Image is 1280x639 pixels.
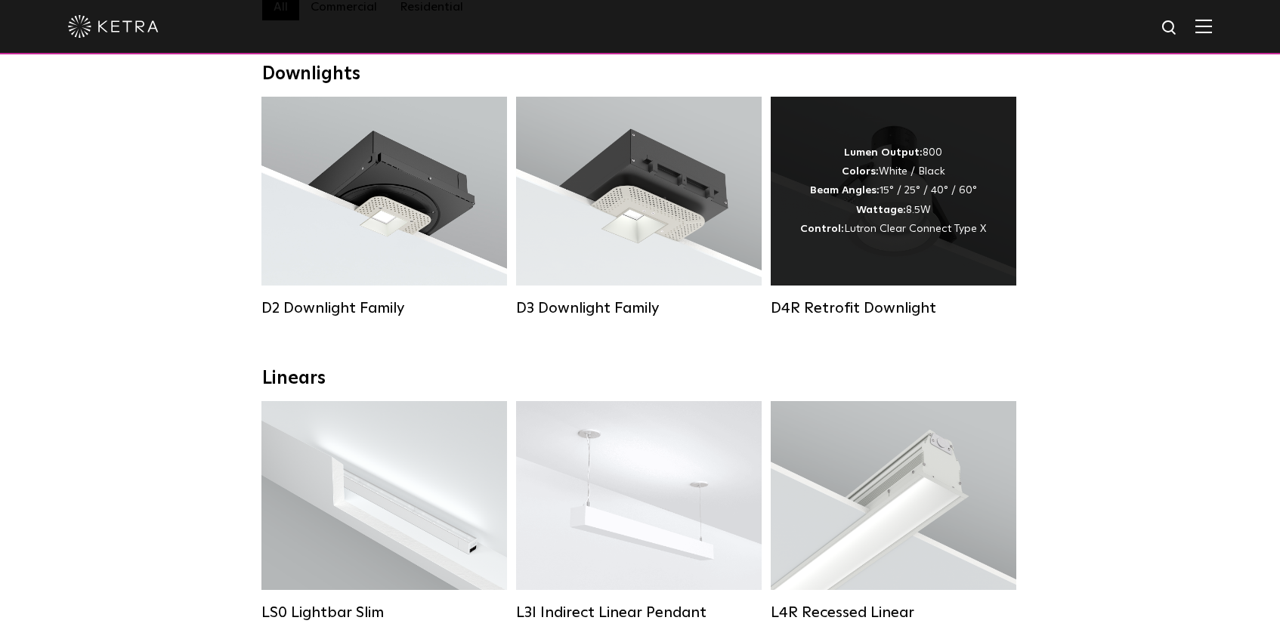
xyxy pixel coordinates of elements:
[516,401,762,622] a: L3I Indirect Linear Pendant Lumen Output:400 / 600 / 800 / 1000Housing Colors:White / BlackContro...
[261,299,507,317] div: D2 Downlight Family
[261,401,507,622] a: LS0 Lightbar Slim Lumen Output:200 / 350Colors:White / BlackControl:X96 Controller
[261,603,507,622] div: LS0 Lightbar Slim
[800,224,844,234] strong: Control:
[810,185,880,196] strong: Beam Angles:
[771,401,1016,622] a: L4R Recessed Linear Lumen Output:400 / 600 / 800 / 1000Colors:White / BlackControl:Lutron Clear C...
[856,205,906,215] strong: Wattage:
[771,97,1016,317] a: D4R Retrofit Downlight Lumen Output:800Colors:White / BlackBeam Angles:15° / 25° / 40° / 60°Watta...
[842,166,879,177] strong: Colors:
[262,63,1018,85] div: Downlights
[800,144,986,239] div: 800 White / Black 15° / 25° / 40° / 60° 8.5W
[1195,19,1212,33] img: Hamburger%20Nav.svg
[844,147,923,158] strong: Lumen Output:
[771,603,1016,622] div: L4R Recessed Linear
[516,299,762,317] div: D3 Downlight Family
[771,299,1016,317] div: D4R Retrofit Downlight
[1161,19,1180,38] img: search icon
[261,97,507,317] a: D2 Downlight Family Lumen Output:1200Colors:White / Black / Gloss Black / Silver / Bronze / Silve...
[262,368,1018,390] div: Linears
[516,603,762,622] div: L3I Indirect Linear Pendant
[516,97,762,317] a: D3 Downlight Family Lumen Output:700 / 900 / 1100Colors:White / Black / Silver / Bronze / Paintab...
[844,224,986,234] span: Lutron Clear Connect Type X
[68,15,159,38] img: ketra-logo-2019-white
